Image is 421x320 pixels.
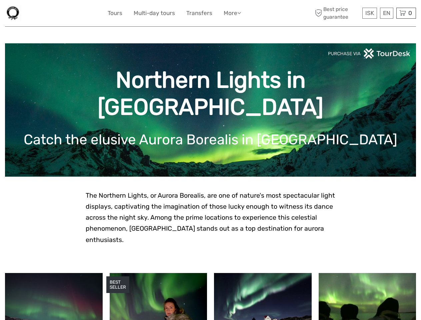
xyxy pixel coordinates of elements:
[134,8,175,18] a: Multi-day tours
[313,6,361,20] span: Best price guarantee
[108,8,122,18] a: Tours
[407,10,413,16] span: 0
[106,276,129,293] div: BEST SELLER
[15,131,406,148] h1: Catch the elusive Aurora Borealis in [GEOGRAPHIC_DATA]
[365,10,374,16] span: ISK
[380,8,393,19] div: EN
[328,48,411,59] img: PurchaseViaTourDeskwhite.png
[86,192,335,244] span: The Northern Lights, or Aurora Borealis, are one of nature's most spectacular light displays, cap...
[5,5,21,21] img: 1580-896266a0-e805-4927-a656-890bb10f5993_logo_small.jpg
[15,67,406,121] h1: Northern Lights in [GEOGRAPHIC_DATA]
[186,8,212,18] a: Transfers
[224,8,241,18] a: More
